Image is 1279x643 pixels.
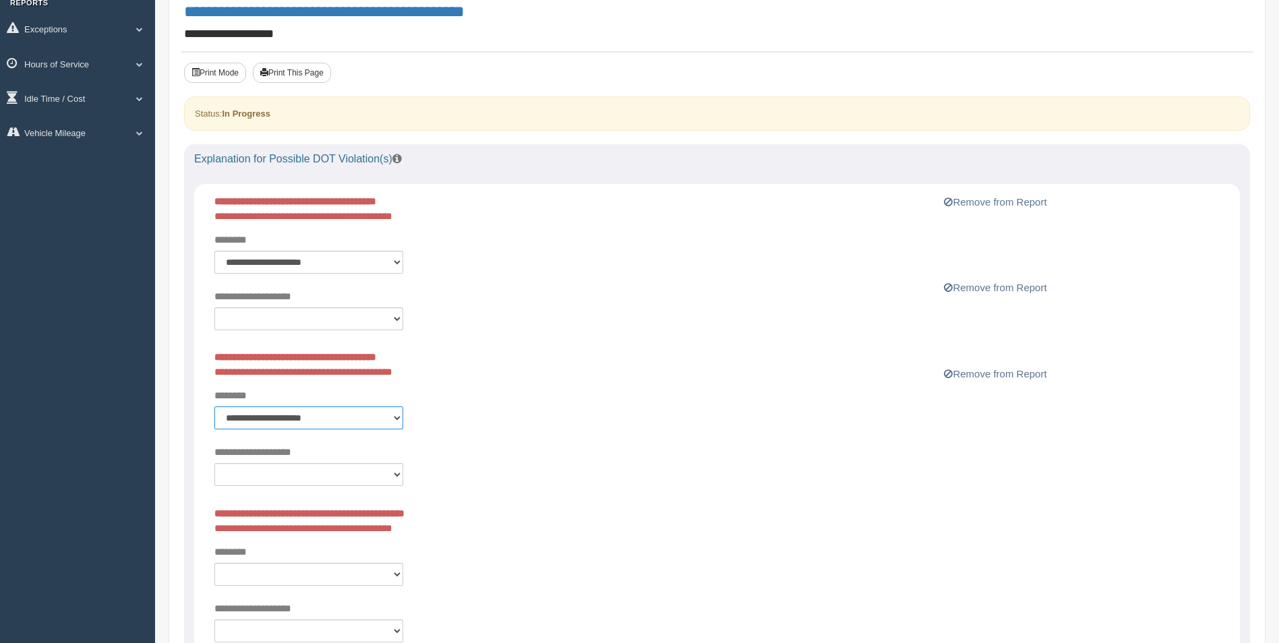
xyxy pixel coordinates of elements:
[253,63,331,83] button: Print This Page
[222,109,270,119] strong: In Progress
[940,366,1050,382] button: Remove from Report
[184,63,246,83] button: Print Mode
[184,144,1250,174] div: Explanation for Possible DOT Violation(s)
[184,96,1250,131] div: Status:
[940,280,1050,296] button: Remove from Report
[940,194,1050,210] button: Remove from Report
